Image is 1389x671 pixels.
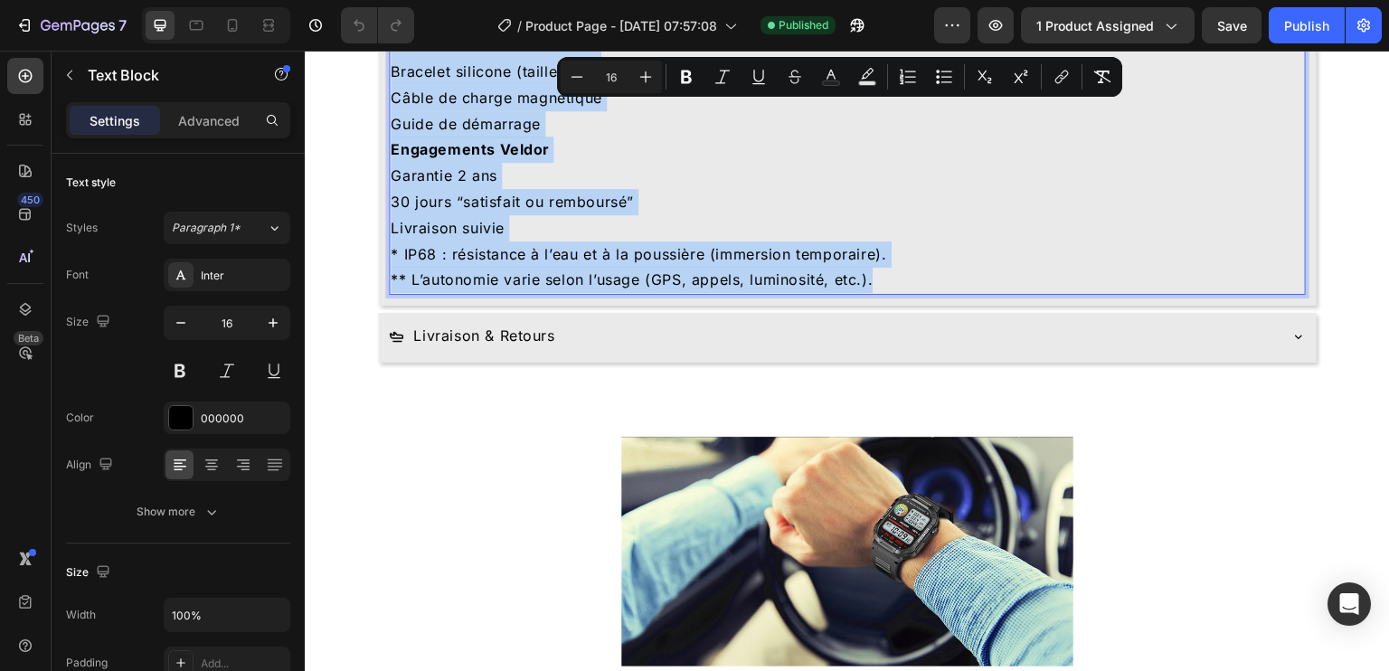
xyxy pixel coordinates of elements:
div: Styles [66,220,98,236]
span: Published [779,17,828,33]
div: Size [66,561,114,585]
p: Text Block [88,64,241,86]
span: Paragraph 1* [172,220,241,236]
iframe: Design area [305,51,1389,671]
div: Padding [66,655,108,671]
button: Publish [1269,7,1345,43]
p: 7 [118,14,127,36]
div: Show more [137,503,221,521]
button: Show more [66,496,290,528]
button: 1 product assigned [1021,7,1195,43]
span: Save [1217,18,1247,33]
div: Undo/Redo [341,7,414,43]
button: Paragraph 1* [164,212,290,244]
div: Font [66,267,89,283]
div: Inter [201,268,286,284]
span: Product Page - [DATE] 07:57:08 [525,16,717,35]
input: Auto [165,599,289,631]
img: gempages_577318064299705235-98aa5799-8c77-450e-9e2c-541fb6917907.webp [317,386,769,616]
div: Editor contextual toolbar [557,57,1122,97]
div: Publish [1284,16,1329,35]
button: 7 [7,7,135,43]
button: Save [1202,7,1261,43]
div: Width [66,607,96,623]
span: / [517,16,522,35]
div: Color [66,410,94,426]
span: 1 product assigned [1036,16,1154,35]
div: 450 [17,193,43,207]
p: Advanced [178,111,240,130]
div: Align [66,453,117,477]
div: Text style [66,175,116,191]
p: Settings [90,111,140,130]
div: Beta [14,331,43,345]
div: Size [66,310,114,335]
div: Open Intercom Messenger [1328,582,1371,626]
div: 000000 [201,411,286,427]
